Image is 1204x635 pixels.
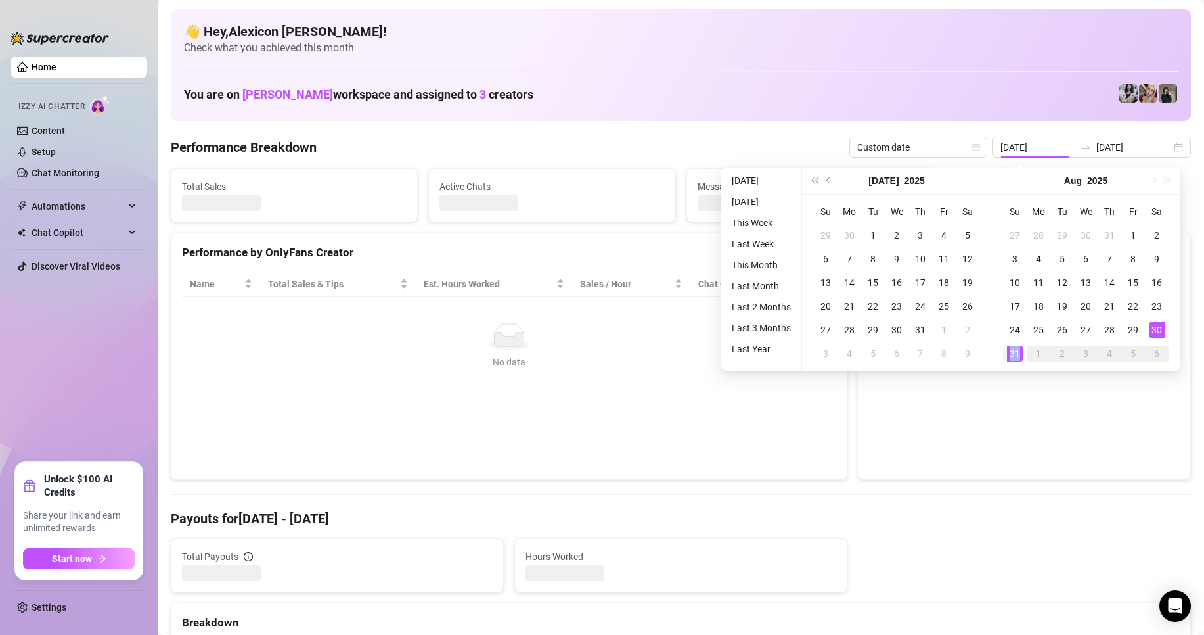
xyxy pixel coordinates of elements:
div: Performance by OnlyFans Creator [182,244,836,262]
span: Izzy AI Chatter [18,101,85,113]
a: Chat Monitoring [32,168,99,178]
span: Chat Copilot [32,222,125,243]
th: Name [182,271,260,297]
span: Sales / Hour [580,277,672,291]
span: arrow-right [97,554,106,563]
span: Share your link and earn unlimited rewards [23,509,135,535]
span: Check what you achieved this month [184,41,1178,55]
span: Custom date [857,137,979,157]
h4: 👋 Hey, Alexicon [PERSON_NAME] ! [184,22,1178,41]
span: Total Sales & Tips [268,277,397,291]
span: Chat Conversion [698,277,818,291]
span: [PERSON_NAME] [242,87,333,101]
h1: You are on workspace and assigned to creators [184,87,533,102]
span: info-circle [244,552,253,561]
th: Chat Conversion [690,271,836,297]
input: Start date [1000,140,1075,154]
div: Est. Hours Worked [424,277,554,291]
input: End date [1096,140,1171,154]
span: Total Sales [182,179,407,194]
div: Sales by OnlyFans Creator [869,244,1180,262]
h4: Performance Breakdown [171,138,317,156]
span: Messages Sent [698,179,922,194]
span: Hours Worked [525,550,836,564]
h4: Payouts for [DATE] - [DATE] [171,509,1191,528]
span: thunderbolt [17,201,28,212]
span: Automations [32,196,125,217]
span: swap-right [1081,142,1091,153]
a: Content [32,126,65,136]
button: Start nowarrow-right [23,548,135,569]
span: Total Payouts [182,550,238,564]
img: Anna [1159,84,1177,103]
th: Sales / Hour [572,271,690,297]
img: AI Chatter [90,95,110,114]
img: logo-BBDzfeDw.svg [11,32,109,45]
div: Open Intercom Messenger [1159,590,1191,622]
span: Active Chats [439,179,664,194]
div: Breakdown [182,614,1180,632]
img: Sadie [1119,84,1138,103]
span: to [1081,142,1091,153]
span: Start now [52,553,92,564]
a: Setup [32,147,56,157]
img: Anna [1139,84,1157,103]
div: No data [195,355,823,369]
span: Name [190,277,242,291]
span: calendar [972,143,980,151]
a: Home [32,62,56,72]
img: Chat Copilot [17,228,26,237]
th: Total Sales & Tips [260,271,416,297]
strong: Unlock $100 AI Credits [44,473,135,499]
a: Discover Viral Videos [32,261,120,271]
span: gift [23,479,36,492]
a: Settings [32,602,66,613]
span: 3 [479,87,486,101]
